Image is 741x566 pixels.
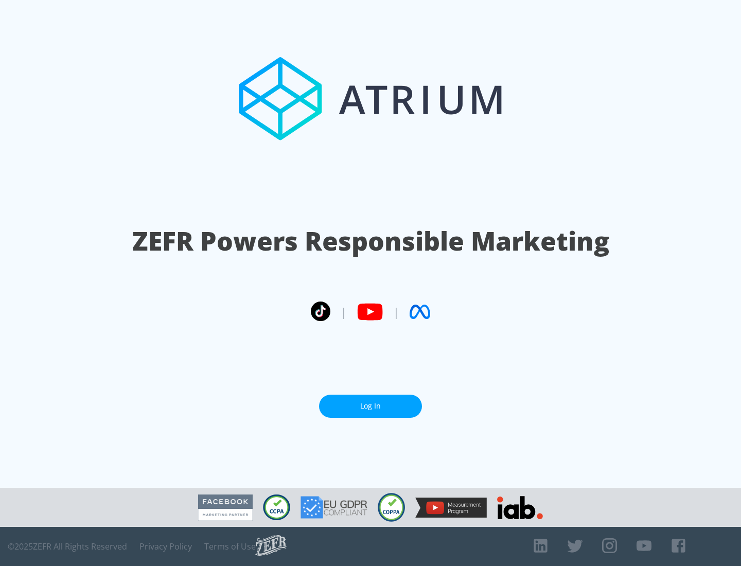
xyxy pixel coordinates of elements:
h1: ZEFR Powers Responsible Marketing [132,223,609,259]
img: IAB [497,496,543,519]
img: COPPA Compliant [378,493,405,522]
img: GDPR Compliant [301,496,367,519]
a: Privacy Policy [139,541,192,552]
img: YouTube Measurement Program [415,498,487,518]
img: CCPA Compliant [263,494,290,520]
span: © 2025 ZEFR All Rights Reserved [8,541,127,552]
span: | [393,304,399,320]
img: Facebook Marketing Partner [198,494,253,521]
a: Log In [319,395,422,418]
span: | [341,304,347,320]
a: Terms of Use [204,541,256,552]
